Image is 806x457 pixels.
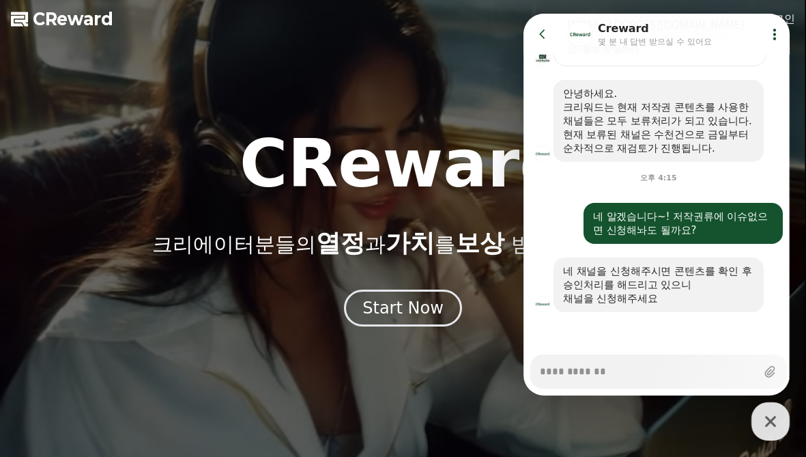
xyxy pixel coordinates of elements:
[762,11,795,27] a: 로그인
[33,8,113,30] span: CReward
[386,229,435,257] span: 가치
[523,14,790,396] iframe: Channel chat
[344,290,462,327] button: Start Now
[455,229,504,257] span: 보상
[316,229,365,257] span: 열정
[362,297,444,319] div: Start Now
[240,131,566,197] h1: CReward
[344,303,462,316] a: Start Now
[11,8,113,30] a: CReward
[152,230,653,257] p: 크리에이터분들의 과 를 받을 수 있는 곳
